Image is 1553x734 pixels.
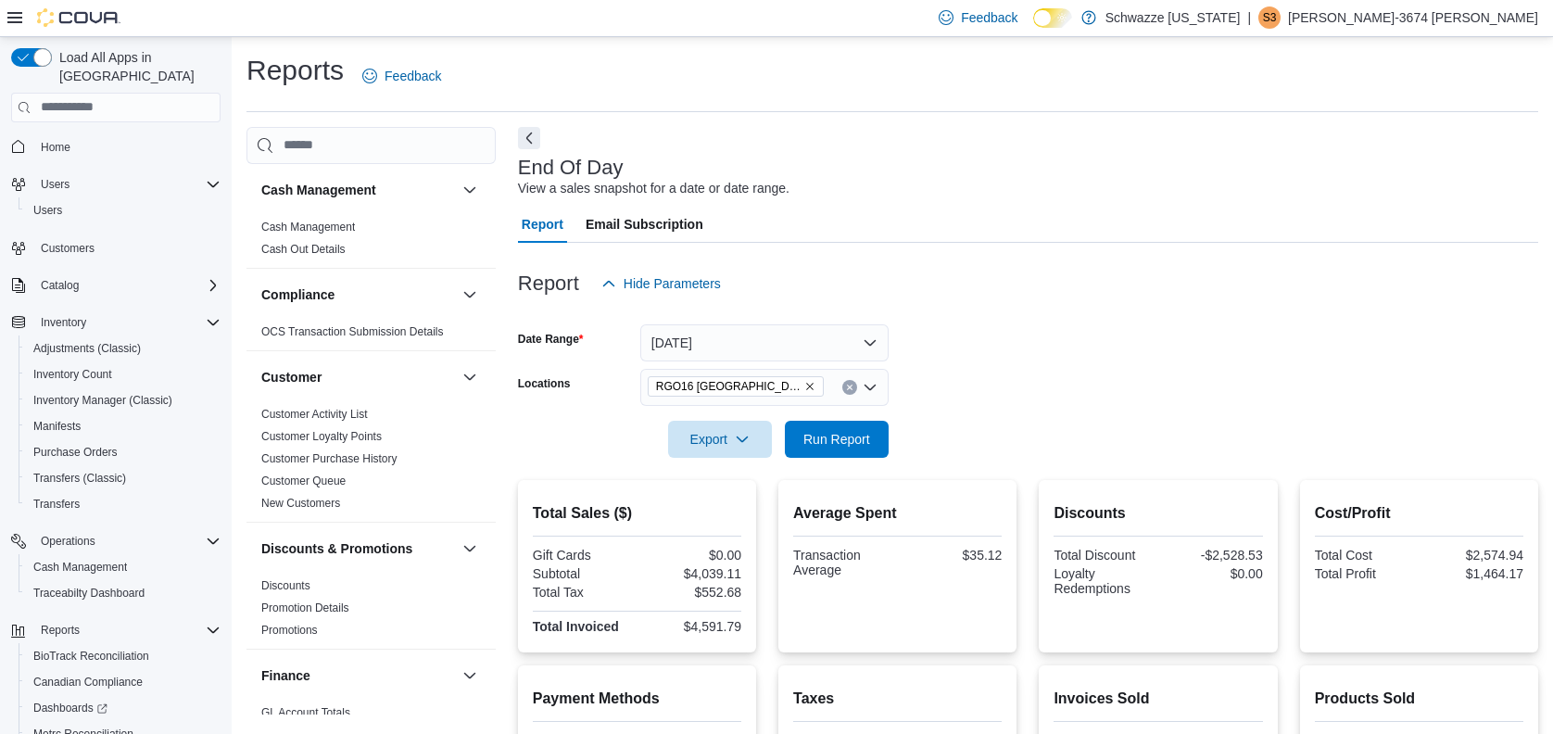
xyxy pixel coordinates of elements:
[33,445,118,460] span: Purchase Orders
[261,666,455,685] button: Finance
[52,48,221,85] span: Load All Apps in [GEOGRAPHIC_DATA]
[33,649,149,664] span: BioTrack Reconciliation
[4,171,228,197] button: Users
[4,234,228,261] button: Customers
[41,623,80,638] span: Reports
[261,539,455,558] button: Discounts & Promotions
[261,539,412,558] h3: Discounts & Promotions
[1162,566,1263,581] div: $0.00
[518,272,579,295] h3: Report
[261,221,355,234] a: Cash Management
[261,623,318,638] span: Promotions
[41,140,70,155] span: Home
[1162,548,1263,563] div: -$2,528.53
[668,421,772,458] button: Export
[33,701,107,715] span: Dashboards
[26,697,115,719] a: Dashboards
[246,575,496,649] div: Discounts & Promotions
[33,419,81,434] span: Manifests
[33,311,94,334] button: Inventory
[518,179,789,198] div: View a sales snapshot for a date or date range.
[33,135,221,158] span: Home
[33,274,86,297] button: Catalog
[1315,548,1416,563] div: Total Cost
[26,415,88,437] a: Manifests
[33,136,78,158] a: Home
[261,578,310,593] span: Discounts
[793,548,894,577] div: Transaction Average
[518,332,584,347] label: Date Range
[793,688,1002,710] h2: Taxes
[261,242,346,257] span: Cash Out Details
[19,439,228,465] button: Purchase Orders
[19,643,228,669] button: BioTrack Reconciliation
[1054,502,1262,525] h2: Discounts
[26,556,221,578] span: Cash Management
[1258,6,1281,29] div: Sarah-3674 Holmes
[459,366,481,388] button: Customer
[261,408,368,421] a: Customer Activity List
[33,530,103,552] button: Operations
[261,243,346,256] a: Cash Out Details
[1422,548,1523,563] div: $2,574.94
[640,585,741,600] div: $552.68
[26,645,221,667] span: BioTrack Reconciliation
[804,381,815,392] button: Remove RGO16 Alamogordo from selection in this group
[37,8,120,27] img: Cova
[41,315,86,330] span: Inventory
[33,393,172,408] span: Inventory Manager (Classic)
[26,493,221,515] span: Transfers
[803,430,870,449] span: Run Report
[246,403,496,522] div: Customer
[33,311,221,334] span: Inventory
[26,671,221,693] span: Canadian Compliance
[33,173,221,196] span: Users
[19,695,228,721] a: Dashboards
[640,566,741,581] div: $4,039.11
[33,530,221,552] span: Operations
[26,363,120,386] a: Inventory Count
[4,617,228,643] button: Reports
[26,582,152,604] a: Traceabilty Dashboard
[624,274,721,293] span: Hide Parameters
[33,675,143,690] span: Canadian Compliance
[246,52,344,89] h1: Reports
[26,337,221,360] span: Adjustments (Classic)
[4,528,228,554] button: Operations
[261,474,346,488] span: Customer Queue
[33,586,145,601] span: Traceabilty Dashboard
[261,430,382,443] a: Customer Loyalty Points
[33,471,126,486] span: Transfers (Classic)
[1054,548,1155,563] div: Total Discount
[26,337,148,360] a: Adjustments (Classic)
[1315,688,1523,710] h2: Products Sold
[33,619,87,641] button: Reports
[33,237,102,259] a: Customers
[656,377,801,396] span: RGO16 [GEOGRAPHIC_DATA]
[261,429,382,444] span: Customer Loyalty Points
[19,387,228,413] button: Inventory Manager (Classic)
[19,197,228,223] button: Users
[33,619,221,641] span: Reports
[261,705,350,720] span: GL Account Totals
[19,554,228,580] button: Cash Management
[26,493,87,515] a: Transfers
[1315,566,1416,581] div: Total Profit
[33,236,221,259] span: Customers
[640,619,741,634] div: $4,591.79
[1105,6,1241,29] p: Schwazze [US_STATE]
[19,361,228,387] button: Inventory Count
[41,241,95,256] span: Customers
[1033,28,1034,29] span: Dark Mode
[1315,502,1523,525] h2: Cost/Profit
[261,497,340,510] a: New Customers
[33,497,80,512] span: Transfers
[261,407,368,422] span: Customer Activity List
[679,421,761,458] span: Export
[261,325,444,338] a: OCS Transaction Submission Details
[4,133,228,160] button: Home
[33,560,127,575] span: Cash Management
[648,376,824,397] span: RGO16 Alamogordo
[33,341,141,356] span: Adjustments (Classic)
[640,548,741,563] div: $0.00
